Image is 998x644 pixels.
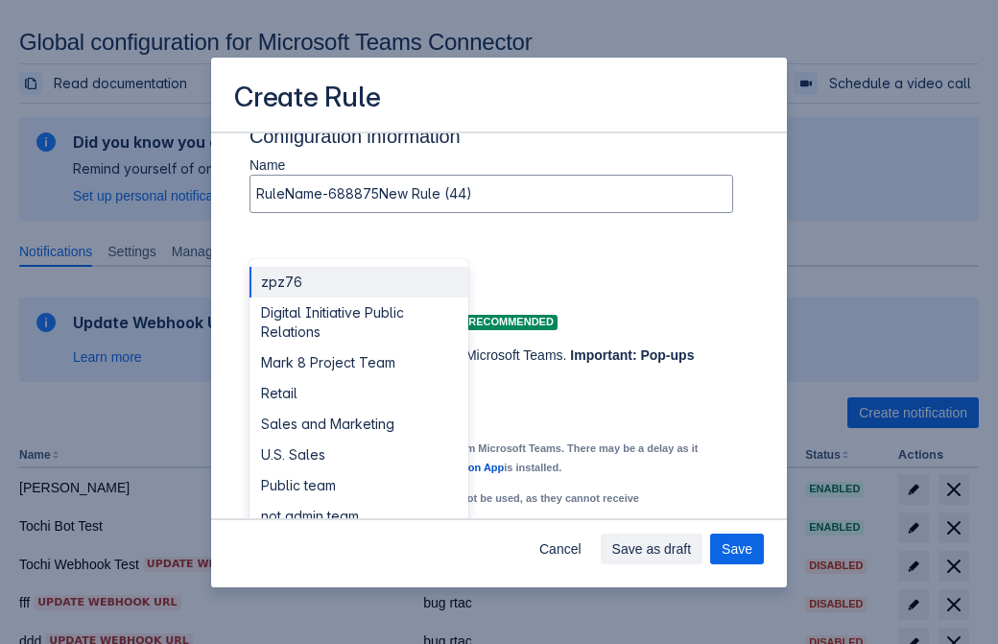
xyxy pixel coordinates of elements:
[528,534,593,564] button: Cancel
[249,470,468,501] div: Public team
[249,125,748,155] h3: Configuration information
[249,269,733,299] h3: Destination
[249,378,468,409] div: Retail
[249,267,468,298] div: zpz76
[234,81,381,118] h3: Create Rule
[249,155,733,175] p: Name
[722,534,752,564] span: Save
[539,534,582,564] span: Cancel
[249,346,702,384] p: Use below button to get teams from Microsoft Teams.
[249,409,468,440] div: Sales and Marketing
[249,442,698,473] small: Authenticate to get teams and channels from Microsoft Teams. There may be a delay as it verifies ...
[601,534,703,564] button: Save as draft
[612,534,692,564] span: Save as draft
[249,440,468,470] div: U.S. Sales
[710,534,764,564] button: Save
[249,298,468,347] div: Digital Initiative Public Relations
[249,501,468,532] div: not admin team
[250,177,732,211] input: Please enter the name of the rule here
[249,347,468,378] div: Mark 8 Project Team
[464,317,558,327] span: Recommended
[211,131,787,520] div: Scrollable content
